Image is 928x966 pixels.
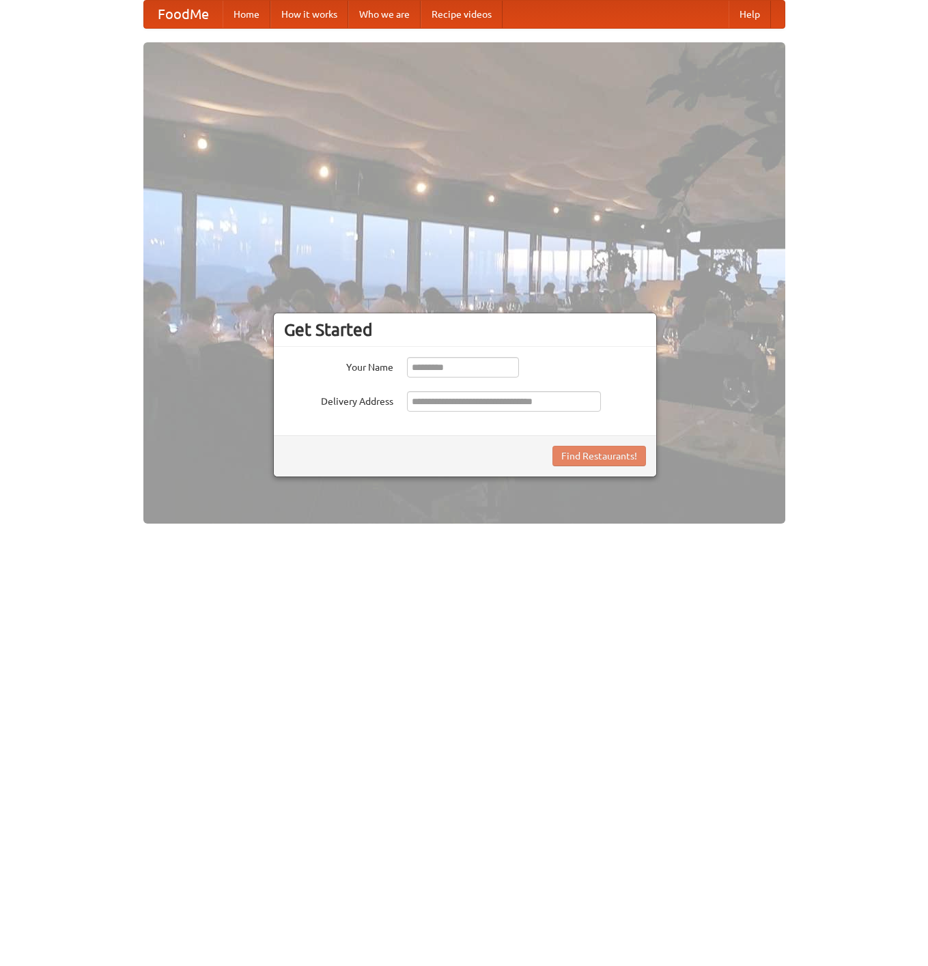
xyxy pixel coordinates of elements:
[284,391,393,408] label: Delivery Address
[270,1,348,28] a: How it works
[421,1,503,28] a: Recipe videos
[284,357,393,374] label: Your Name
[223,1,270,28] a: Home
[348,1,421,28] a: Who we are
[144,1,223,28] a: FoodMe
[729,1,771,28] a: Help
[552,446,646,466] button: Find Restaurants!
[284,319,646,340] h3: Get Started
